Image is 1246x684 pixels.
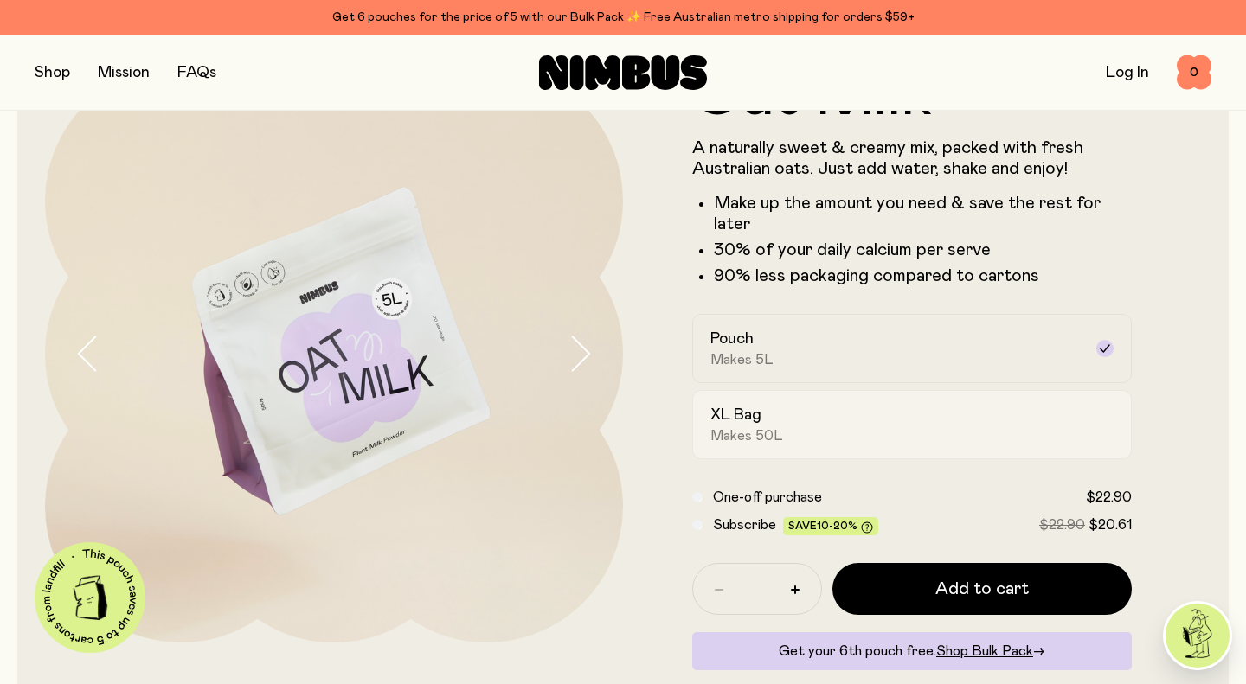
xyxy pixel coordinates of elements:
a: Shop Bulk Pack→ [936,644,1045,658]
span: 10-20% [817,521,857,531]
span: Add to cart [935,577,1029,601]
span: One-off purchase [713,490,822,504]
span: Makes 50L [710,427,783,444]
span: $22.90 [1039,518,1085,532]
li: Make up the amount you need & save the rest for later [714,193,1132,234]
a: FAQs [177,65,216,80]
li: 30% of your daily calcium per serve [714,240,1132,260]
span: Save [788,521,873,534]
p: A naturally sweet & creamy mix, packed with fresh Australian oats. Just add water, shake and enjoy! [692,137,1132,179]
button: 0 [1177,55,1211,90]
h2: XL Bag [710,405,761,425]
a: Log In [1106,65,1149,80]
div: Get 6 pouches for the price of 5 with our Bulk Pack ✨ Free Australian metro shipping for orders $59+ [35,7,1211,28]
span: $20.61 [1089,518,1132,532]
span: Subscribe [713,518,776,532]
img: agent [1166,604,1230,668]
h2: Pouch [710,329,754,349]
li: 90% less packaging compared to cartons [714,265,1132,286]
a: Mission [98,65,150,80]
button: Add to cart [832,563,1132,615]
div: Get your 6th pouch free. [692,632,1132,670]
span: Shop Bulk Pack [936,644,1033,658]
span: $22.90 [1086,490,1132,504]
span: Makes 5L [710,351,774,368]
